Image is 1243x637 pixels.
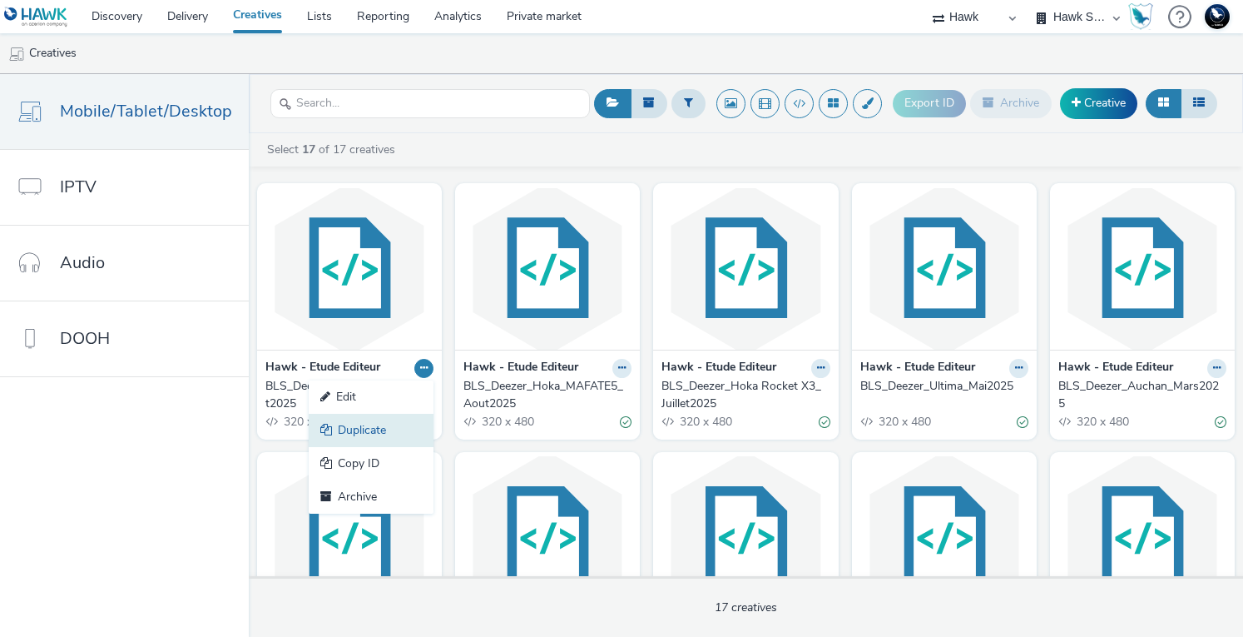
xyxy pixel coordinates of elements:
[1128,3,1160,30] a: Hawk Academy
[265,378,433,412] a: BLS_Deezer_Hoka_Brand_Sept2025
[480,414,534,430] span: 320 x 480
[60,175,97,199] span: IPTV
[657,187,834,350] img: BLS_Deezer_Hoka Rocket X3_Juillet2025 visual
[309,414,433,447] a: Duplicate
[1054,456,1231,619] img: BLS_Deezer_BoulangerEco_Janvier2025 visual
[459,187,636,350] img: BLS_Deezer_Hoka_MAFATE5_Aout2025 visual
[657,456,834,619] img: BLS_Deezer_BasicFit_Janvier2025 visual
[819,414,830,431] div: Valid
[261,187,438,350] img: BLS_Deezer_Hoka_Brand_Sept2025 visual
[309,447,433,480] a: Copy ID
[282,414,336,430] span: 320 x 480
[877,414,931,430] span: 320 x 480
[4,7,68,27] img: undefined Logo
[459,456,636,619] img: BLS_Deezer_Hoka_Fev2025 visual
[620,414,631,431] div: Valid
[1181,89,1217,117] button: Table
[265,378,427,412] div: BLS_Deezer_Hoka_Brand_Sept2025
[270,89,590,118] input: Search...
[856,456,1033,619] img: BLS_Deezer_Tinder_Janvier2025 visual
[893,90,966,117] button: Export ID
[309,381,433,414] a: Edit
[678,414,732,430] span: 320 x 480
[60,326,110,351] span: DOOH
[970,89,1052,117] button: Archive
[265,359,380,378] strong: Hawk - Etude Editeur
[856,187,1033,350] img: BLS_Deezer_Ultima_Mai2025 visual
[1058,378,1226,412] a: BLS_Deezer_Auchan_Mars2025
[860,378,1022,395] div: BLS_Deezer_Ultima_Mai2025
[265,142,402,157] a: Select of 17 creatives
[309,480,433,514] a: Archive
[661,378,823,412] div: BLS_Deezer_Hoka Rocket X3_Juillet2025
[661,359,776,378] strong: Hawk - Etude Editeur
[8,46,25,62] img: mobile
[1058,378,1220,412] div: BLS_Deezer_Auchan_Mars2025
[463,378,631,412] a: BLS_Deezer_Hoka_MAFATE5_Aout2025
[463,359,578,378] strong: Hawk - Etude Editeur
[463,378,625,412] div: BLS_Deezer_Hoka_MAFATE5_Aout2025
[60,99,232,123] span: Mobile/Tablet/Desktop
[302,142,315,157] strong: 17
[1060,88,1137,118] a: Creative
[1054,187,1231,350] img: BLS_Deezer_Auchan_Mars2025 visual
[860,359,975,378] strong: Hawk - Etude Editeur
[1205,4,1230,29] img: Support Hawk
[715,600,777,615] span: 17 creatives
[1017,414,1028,431] div: Valid
[261,456,438,619] img: BLS_Deezer_Hoka_SemiParis_Mars2025 visual
[1146,89,1181,117] button: Grid
[1215,414,1226,431] div: Valid
[1128,3,1153,30] img: Hawk Academy
[60,251,105,275] span: Audio
[661,378,829,412] a: BLS_Deezer_Hoka Rocket X3_Juillet2025
[1058,359,1173,378] strong: Hawk - Etude Editeur
[860,378,1028,395] a: BLS_Deezer_Ultima_Mai2025
[1075,414,1129,430] span: 320 x 480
